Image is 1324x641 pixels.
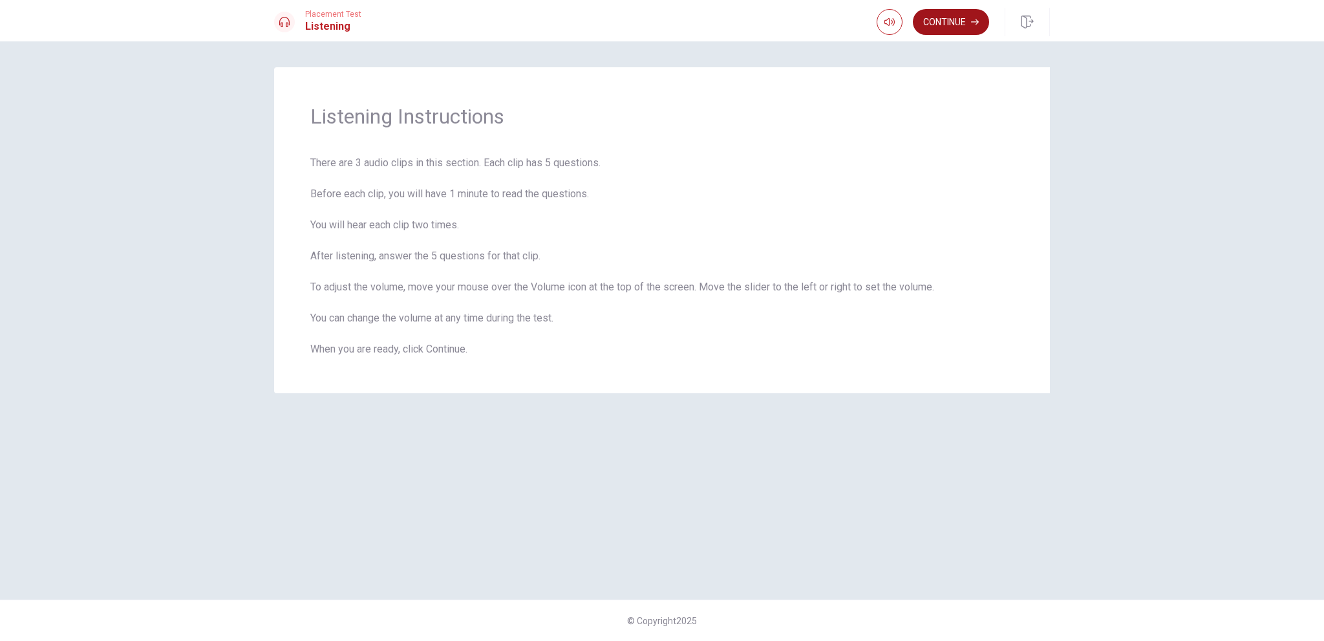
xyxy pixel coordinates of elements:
[627,616,697,626] span: © Copyright 2025
[913,9,989,35] button: Continue
[310,103,1014,129] span: Listening Instructions
[305,10,361,19] span: Placement Test
[305,19,361,34] h1: Listening
[310,155,1014,357] span: There are 3 audio clips in this section. Each clip has 5 questions. Before each clip, you will ha...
